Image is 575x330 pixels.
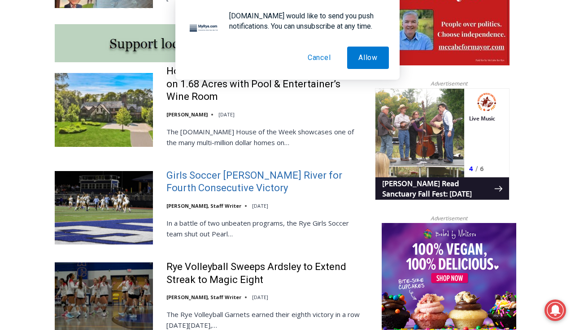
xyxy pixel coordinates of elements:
[166,111,208,118] a: [PERSON_NAME]
[186,11,222,47] img: notification icon
[227,0,424,87] div: "I learned about the history of a place I’d honestly never considered even as a resident of [GEOG...
[0,89,134,111] a: [PERSON_NAME] Read Sanctuary Fall Fest: [DATE]
[105,76,109,85] div: 6
[55,73,153,146] img: House of the Week: Greenwich English Manor on 1.68 Acres with Pool & Entertainer’s Wine Room
[296,47,342,69] button: Cancel
[94,76,98,85] div: 4
[222,11,389,31] div: [DOMAIN_NAME] would like to send you push notifications. You can unsubscribe at any time.
[7,90,119,111] h4: [PERSON_NAME] Read Sanctuary Fall Fest: [DATE]
[422,79,476,88] span: Advertisement
[218,111,235,118] time: [DATE]
[216,87,435,111] a: Intern @ [DOMAIN_NAME]
[347,47,389,69] button: Allow
[166,294,241,300] a: [PERSON_NAME], Staff Writer
[422,214,476,223] span: Advertisement
[166,169,363,195] a: Girls Soccer [PERSON_NAME] River for Fourth Consecutive Victory
[55,171,153,244] img: Girls Soccer Blanks Pearl River for Fourth Consecutive Victory
[100,76,103,85] div: /
[252,294,268,300] time: [DATE]
[166,202,241,209] a: [PERSON_NAME], Staff Writer
[94,26,120,73] div: Live Music
[252,202,268,209] time: [DATE]
[235,89,416,109] span: Intern @ [DOMAIN_NAME]
[166,218,363,239] p: In a battle of two unbeaten programs, the Rye Girls Soccer team shut out Pearl…
[166,261,363,286] a: Rye Volleyball Sweeps Ardsley to Extend Streak to Magic Eight
[166,126,363,148] p: The [DOMAIN_NAME] House of the Week showcases one of the many multi-million dollar homes on…
[166,65,363,103] a: House of the Week: [GEOGRAPHIC_DATA] on 1.68 Acres with Pool & Entertainer’s Wine Room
